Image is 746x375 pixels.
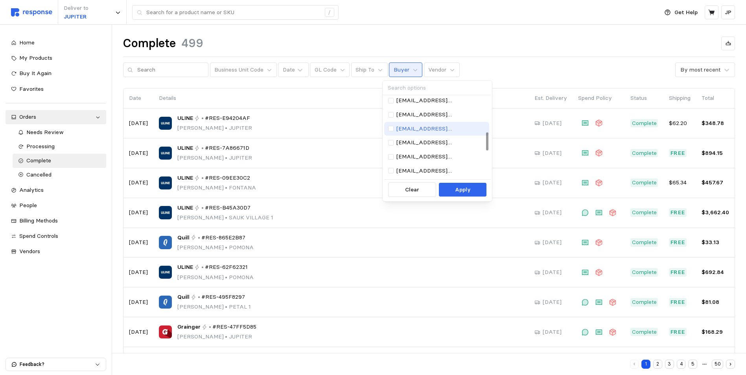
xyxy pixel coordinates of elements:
[6,36,106,50] a: Home
[198,293,200,301] p: •
[177,323,201,331] span: Grainger
[677,360,686,369] button: 4
[543,119,562,128] p: [DATE]
[212,323,256,331] span: #RES-47FF5D85
[641,360,650,369] button: 1
[670,149,685,158] p: Free
[11,8,52,17] img: svg%3e
[670,298,685,307] p: Free
[177,184,256,192] p: [PERSON_NAME] FONTANA
[26,129,64,136] span: Needs Review
[177,174,193,182] span: ULINE
[205,114,250,123] span: #RES-E94204AF
[201,233,245,242] span: #RES-865E2B87
[159,236,172,249] img: Quill
[702,298,729,307] p: $81.08
[630,94,658,103] p: Status
[26,171,52,178] span: Cancelled
[702,149,729,158] p: $894.15
[198,233,200,242] p: •
[205,204,251,212] span: #RES-B45A30D7
[177,333,257,341] p: [PERSON_NAME] JUPITER
[405,186,419,194] p: Clear
[177,233,190,242] span: Quill
[19,232,58,239] span: Spend Controls
[19,39,35,46] span: Home
[26,143,55,150] span: Processing
[6,183,106,197] a: Analytics
[674,8,698,17] p: Get Help
[13,168,106,182] a: Cancelled
[129,298,148,307] p: [DATE]
[19,85,44,92] span: Favorites
[6,229,106,243] a: Spend Controls
[64,4,88,13] p: Deliver to
[6,110,106,124] a: Orders
[665,360,674,369] button: 3
[396,125,485,133] p: [EMAIL_ADDRESS][DOMAIN_NAME]
[702,94,729,103] p: Total
[19,70,52,77] span: Buy It Again
[159,94,523,103] p: Details
[6,199,106,213] a: People
[396,110,485,119] p: [EMAIL_ADDRESS][DOMAIN_NAME]
[129,178,148,187] p: [DATE]
[632,178,657,187] p: Complete
[13,125,106,140] a: Needs Review
[19,202,37,209] span: People
[159,147,172,160] img: ULINE
[201,114,204,123] p: •
[146,6,321,20] input: Search for a product name or SKU
[632,328,657,336] p: Complete
[383,81,491,95] input: Search options
[177,303,251,311] p: [PERSON_NAME] PETAL 1
[20,361,95,368] p: Feedback?
[201,263,204,272] p: •
[283,66,295,74] div: Date
[670,238,685,247] p: Free
[543,208,562,217] p: [DATE]
[543,178,562,187] p: [DATE]
[396,138,485,147] p: [EMAIL_ADDRESS][DOMAIN_NAME]
[19,54,52,61] span: My Products
[6,51,106,65] a: My Products
[177,293,190,301] span: Quill
[543,238,562,247] p: [DATE]
[13,140,106,154] a: Processing
[224,124,229,131] span: •
[424,63,460,77] button: Vendor
[632,208,657,217] p: Complete
[396,153,485,161] p: [EMAIL_ADDRESS][DOMAIN_NAME]
[455,186,471,194] p: Apply
[26,157,51,164] span: Complete
[224,303,229,310] span: •
[224,244,229,251] span: •
[129,268,148,277] p: [DATE]
[19,248,40,255] span: Vendors
[578,94,619,103] p: Spend Policy
[632,119,657,128] p: Complete
[396,96,485,105] p: [EMAIL_ADDRESS][DOMAIN_NAME]
[725,8,731,17] p: JP
[159,206,172,219] img: ULINE
[669,178,691,187] p: $65.34
[129,208,148,217] p: [DATE]
[209,323,211,331] p: •
[325,8,334,17] div: /
[224,214,229,221] span: •
[543,268,562,277] p: [DATE]
[214,66,263,74] p: Business Unit Code
[670,328,685,336] p: Free
[702,208,729,217] p: $3,662.40
[660,5,702,20] button: Get Help
[224,274,229,281] span: •
[205,174,250,182] span: #RES-09EE30C2
[201,204,204,212] p: •
[177,273,254,282] p: [PERSON_NAME] POMONA
[315,66,337,74] p: GL Code
[688,360,697,369] button: 5
[6,244,106,259] a: Vendors
[129,238,148,247] p: [DATE]
[632,238,657,247] p: Complete
[702,268,729,277] p: $692.84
